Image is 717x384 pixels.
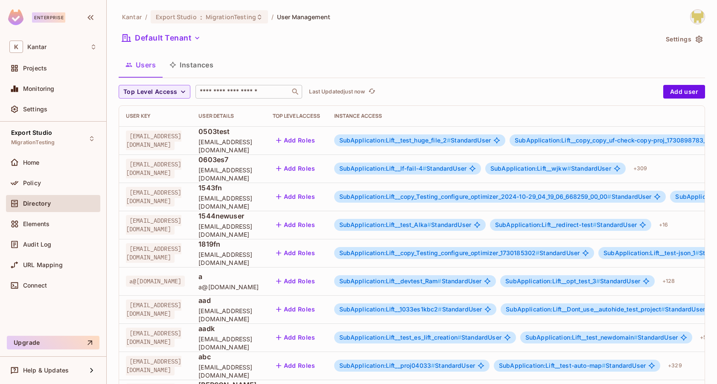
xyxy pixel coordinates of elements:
[458,334,461,341] span: #
[339,249,540,256] span: SubApplication:Lift__copy_Testing_configure_optimizer_1730185302
[634,334,638,341] span: #
[339,165,466,172] span: StandardUser
[126,328,181,347] span: [EMAIL_ADDRESS][DOMAIN_NAME]
[198,222,259,239] span: [EMAIL_ADDRESS][DOMAIN_NAME]
[198,113,259,119] div: User Details
[596,277,600,285] span: #
[339,334,461,341] span: SubApplication:Lift__test_es_lift_creation
[198,211,259,221] span: 1544newuser
[603,249,699,256] span: SubApplication:Lift__test-json_1
[23,106,47,113] span: Settings
[607,193,611,200] span: #
[659,274,679,288] div: + 128
[119,54,163,76] button: Users
[656,218,671,232] div: + 16
[126,113,185,119] div: User Key
[427,221,431,228] span: #
[339,137,491,144] span: StandardUser
[200,14,203,20] span: :
[339,334,501,341] span: StandardUser
[9,41,23,53] span: K
[661,305,665,313] span: #
[368,87,376,96] span: refresh
[198,239,259,249] span: 1819fn
[495,221,637,228] span: StandardUser
[8,9,23,25] img: SReyMgAAAABJRU5ErkJggg==
[126,243,181,263] span: [EMAIL_ADDRESS][DOMAIN_NAME]
[339,305,442,313] span: SubApplication:Lift__1033es1kbc2
[156,13,197,21] span: Export Studio
[126,187,181,207] span: [EMAIL_ADDRESS][DOMAIN_NAME]
[126,276,185,287] span: a@[DOMAIN_NAME]
[198,352,259,361] span: abc
[23,282,47,289] span: Connect
[273,331,319,344] button: Add Roles
[339,221,431,228] span: SubApplication:Lift__test_Alka
[23,85,55,92] span: Monitoring
[126,215,181,235] span: [EMAIL_ADDRESS][DOMAIN_NAME]
[198,296,259,305] span: aad
[198,272,259,281] span: a
[23,367,69,374] span: Help & Updates
[271,13,274,21] li: /
[697,331,710,344] div: + 5
[630,162,651,175] div: + 309
[23,241,51,248] span: Audit Log
[273,218,319,232] button: Add Roles
[23,221,50,227] span: Elements
[198,324,259,333] span: aadk
[198,155,259,164] span: 0603es7
[273,359,319,372] button: Add Roles
[339,278,482,285] span: StandardUser
[309,88,365,95] p: Last Updated just now
[665,359,685,372] div: + 329
[198,138,259,154] span: [EMAIL_ADDRESS][DOMAIN_NAME]
[126,131,181,150] span: [EMAIL_ADDRESS][DOMAIN_NAME]
[367,87,377,97] button: refresh
[339,137,451,144] span: SubApplication:Lift__test_huge_file_2
[695,249,699,256] span: #
[198,194,259,210] span: [EMAIL_ADDRESS][DOMAIN_NAME]
[339,362,435,369] span: SubApplication:Lift__proj04033
[567,165,571,172] span: #
[525,334,678,341] span: StandardUser
[423,165,426,172] span: #
[198,363,259,379] span: [EMAIL_ADDRESS][DOMAIN_NAME]
[431,362,435,369] span: #
[339,193,612,200] span: SubApplication:Lift__copy_Testing_configure_optimizer_2024-10-29_04_19_06_668259_00_00
[119,85,190,99] button: Top Level Access
[339,221,471,228] span: StandardUser
[339,306,482,313] span: StandardUser
[339,250,580,256] span: StandardUser
[27,44,47,50] span: Workspace: Kantar
[23,159,40,166] span: Home
[122,13,142,21] span: the active workspace
[602,362,606,369] span: #
[339,277,442,285] span: SubApplication:Lift__devtest_Ram
[198,166,259,182] span: [EMAIL_ADDRESS][DOMAIN_NAME]
[506,305,665,313] span: SubApplication:Lift__Dont_use__autohide_test_project
[23,262,63,268] span: URL Mapping
[198,183,259,192] span: 1543fn
[505,277,600,285] span: SubApplication:Lift__opt_test_3
[365,87,377,97] span: Click to refresh data
[339,362,475,369] span: StandardUser
[126,300,181,319] span: [EMAIL_ADDRESS][DOMAIN_NAME]
[505,278,640,285] span: StandardUser
[23,65,47,72] span: Projects
[273,190,319,204] button: Add Roles
[145,13,147,21] li: /
[273,113,321,119] div: Top Level Access
[499,362,646,369] span: StandardUser
[23,200,51,207] span: Directory
[495,221,597,228] span: SubApplication:Lift__redirect-test
[273,134,319,147] button: Add Roles
[273,246,319,260] button: Add Roles
[273,303,319,316] button: Add Roles
[525,334,638,341] span: SubApplication:Lift__test_newdomain
[32,12,65,23] div: Enterprise
[206,13,256,21] span: MigrationTesting
[123,87,177,97] span: Top Level Access
[273,274,319,288] button: Add Roles
[663,85,705,99] button: Add user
